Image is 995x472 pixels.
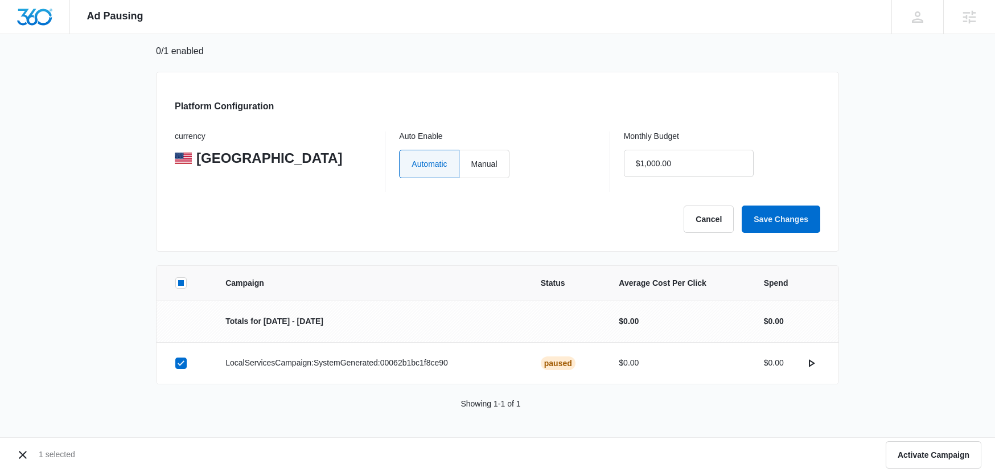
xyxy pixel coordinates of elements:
[175,100,274,113] h3: Platform Configuration
[541,277,592,289] span: Status
[619,357,736,369] p: $0.00
[459,150,509,178] label: Manual
[156,44,204,58] p: 0/1 enabled
[619,315,736,327] p: $0.00
[742,206,820,233] button: Save Changes
[624,132,820,142] p: Monthly Budget
[619,277,736,289] span: Average Cost Per Click
[461,398,520,410] p: Showing 1-1 of 1
[87,10,143,22] span: Ad Pausing
[14,446,32,464] button: Cancel
[175,153,192,164] img: United States
[764,277,820,289] span: Spend
[886,441,981,469] button: Activate Campaign
[196,150,342,167] p: [GEOGRAPHIC_DATA]
[175,132,371,142] p: currency
[225,315,513,327] p: Totals for [DATE] - [DATE]
[764,315,784,327] p: $0.00
[624,150,754,177] input: $100.00
[39,449,75,461] p: 1 selected
[225,357,513,369] p: LocalServicesCampaign:SystemGenerated:00062b1bc1f8ce90
[225,277,513,289] span: Campaign
[399,132,595,142] p: Auto Enable
[399,150,459,178] label: Automatic
[541,356,575,370] div: Paused
[764,357,784,369] p: $0.00
[684,206,734,233] button: Cancel
[802,354,820,372] button: actions.activate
